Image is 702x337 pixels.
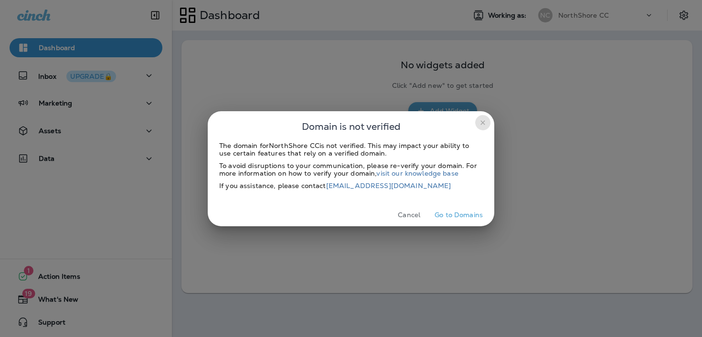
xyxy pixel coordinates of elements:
[475,115,490,130] button: close
[219,182,483,190] div: If you assistance, please contact
[219,142,483,157] div: The domain for NorthShore CC is not verified. This may impact your ability to use certain feature...
[326,181,451,190] a: [EMAIL_ADDRESS][DOMAIN_NAME]
[431,208,487,222] button: Go to Domains
[302,119,401,134] span: Domain is not verified
[219,162,483,177] div: To avoid disruptions to your communication, please re-verify your domain. For more information on...
[376,169,458,178] a: visit our knowledge base
[391,208,427,222] button: Cancel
